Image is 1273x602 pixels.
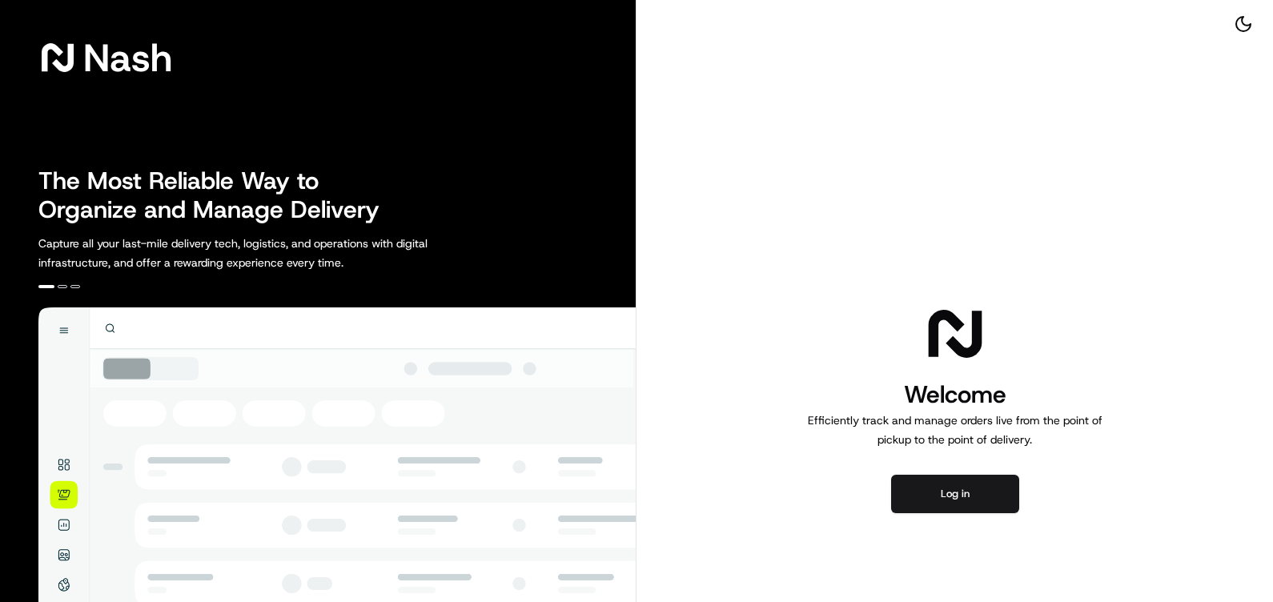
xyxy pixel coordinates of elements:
[38,167,397,224] h2: The Most Reliable Way to Organize and Manage Delivery
[38,234,500,272] p: Capture all your last-mile delivery tech, logistics, and operations with digital infrastructure, ...
[891,475,1019,513] button: Log in
[801,411,1109,449] p: Efficiently track and manage orders live from the point of pickup to the point of delivery.
[801,379,1109,411] h1: Welcome
[83,42,172,74] span: Nash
